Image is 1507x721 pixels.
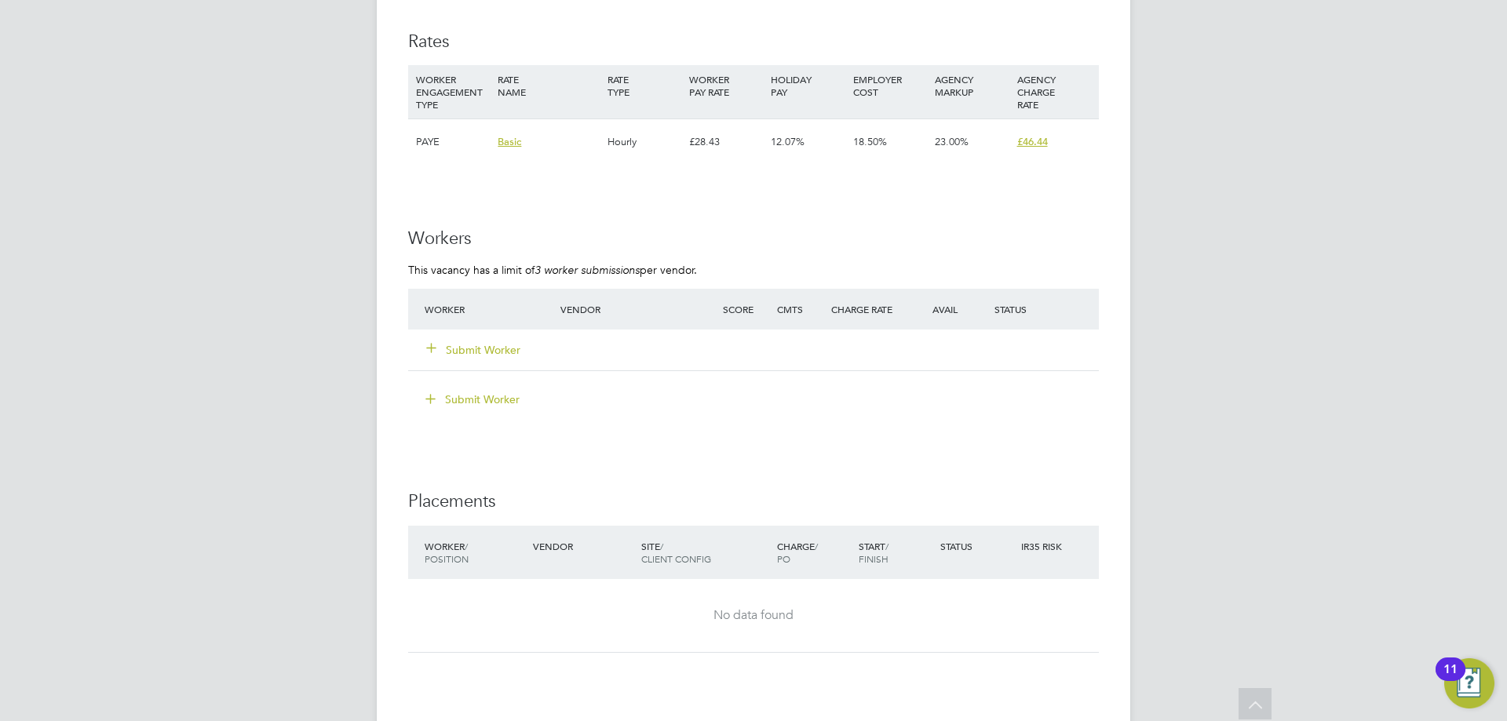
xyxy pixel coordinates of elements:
[641,540,711,565] span: / Client Config
[412,119,494,165] div: PAYE
[498,135,521,148] span: Basic
[408,31,1099,53] h3: Rates
[604,119,685,165] div: Hourly
[637,532,773,573] div: Site
[767,65,848,106] div: HOLIDAY PAY
[1444,658,1494,708] button: Open Resource Center, 11 new notifications
[494,65,603,106] div: RATE NAME
[421,295,556,323] div: Worker
[1017,532,1071,560] div: IR35 Risk
[685,119,767,165] div: £28.43
[421,532,529,573] div: Worker
[425,540,469,565] span: / Position
[535,263,640,277] em: 3 worker submissions
[773,295,827,323] div: Cmts
[408,263,1099,277] p: This vacancy has a limit of per vendor.
[604,65,685,106] div: RATE TYPE
[719,295,773,323] div: Score
[777,540,818,565] span: / PO
[1017,135,1048,148] span: £46.44
[1443,669,1458,690] div: 11
[855,532,936,573] div: Start
[529,532,637,560] div: Vendor
[408,490,1099,513] h3: Placements
[408,228,1099,250] h3: Workers
[773,532,855,573] div: Charge
[414,387,532,412] button: Submit Worker
[556,295,719,323] div: Vendor
[853,135,887,148] span: 18.50%
[931,65,1013,106] div: AGENCY MARKUP
[1013,65,1095,118] div: AGENCY CHARGE RATE
[412,65,494,118] div: WORKER ENGAGEMENT TYPE
[427,342,521,358] button: Submit Worker
[849,65,931,106] div: EMPLOYER COST
[771,135,805,148] span: 12.07%
[991,295,1099,323] div: Status
[685,65,767,106] div: WORKER PAY RATE
[424,607,1083,624] div: No data found
[827,295,909,323] div: Charge Rate
[859,540,889,565] span: / Finish
[935,135,969,148] span: 23.00%
[936,532,1018,560] div: Status
[909,295,991,323] div: Avail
